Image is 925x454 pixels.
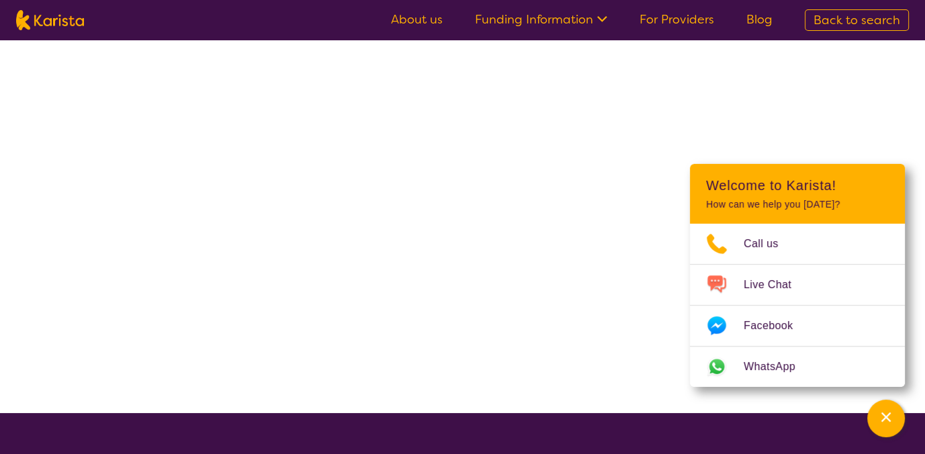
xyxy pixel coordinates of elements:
[475,11,607,28] a: Funding Information
[706,199,889,210] p: How can we help you [DATE]?
[640,11,714,28] a: For Providers
[391,11,443,28] a: About us
[16,10,84,30] img: Karista logo
[744,234,795,254] span: Call us
[690,347,905,387] a: Web link opens in a new tab.
[690,164,905,387] div: Channel Menu
[805,9,909,31] a: Back to search
[744,316,809,336] span: Facebook
[746,11,773,28] a: Blog
[813,12,900,28] span: Back to search
[744,275,807,295] span: Live Chat
[867,400,905,437] button: Channel Menu
[706,177,889,193] h2: Welcome to Karista!
[744,357,811,377] span: WhatsApp
[690,224,905,387] ul: Choose channel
